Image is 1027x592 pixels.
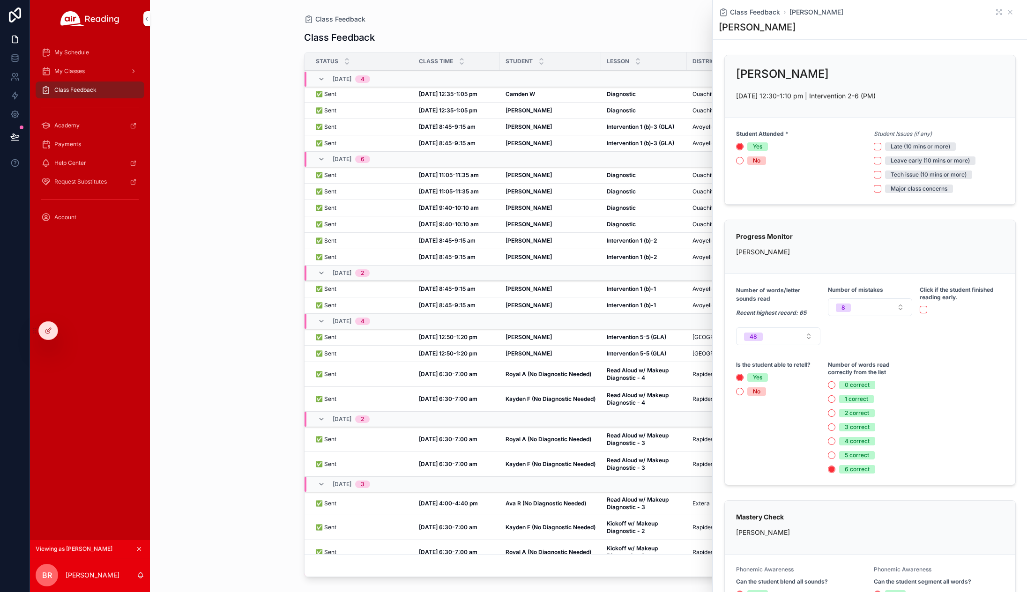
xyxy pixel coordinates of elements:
a: [DATE] 6:30-7:00 am [419,524,494,531]
a: Intervention 5-5 (GLA) [607,350,681,357]
em: Recent highest record: 65 [736,309,806,316]
span: My Classes [54,67,85,75]
a: [DATE] 9:40-10:10 am [419,204,494,212]
a: Rapides [692,548,770,556]
button: Select Button [736,327,820,345]
a: [DATE] 11:05-11:35 am [419,171,494,179]
a: ✅ Sent [316,140,408,147]
a: ✅ Sent [316,204,408,212]
strong: [DATE] 8:45-9:15 am [419,253,476,260]
span: Class Time [419,58,453,65]
span: Avoyelles [692,302,718,309]
strong: Royal A (No Diagnostic Needed) [506,370,591,377]
a: Read Aloud w/ Makeup Diagnostic - 4 [607,392,681,407]
span: ✅ Sent [316,237,336,244]
a: ✅ Sent [316,221,408,228]
a: [DATE] 8:45-9:15 am [419,302,494,309]
a: [DATE] 8:45-9:15 am [419,140,494,147]
strong: [DATE] 8:45-9:15 am [419,140,476,147]
a: ✅ Sent [316,171,408,179]
div: 4 correct [845,437,870,445]
span: ✅ Sent [316,460,336,468]
strong: [DATE] 8:45-9:15 am [419,237,476,244]
strong: [PERSON_NAME] [506,221,552,228]
a: Class Feedback [304,15,365,24]
a: Read Aloud w/ Makeup Diagnostic - 3 [607,496,681,511]
span: Ouachita [692,221,716,228]
h2: [PERSON_NAME] [736,67,829,81]
a: Camden W [506,90,595,98]
strong: Number of words read correctly from the list [828,361,912,376]
div: 2 [361,269,364,277]
strong: Royal A (No Diagnostic Needed) [506,436,591,443]
a: ✅ Sent [316,500,408,507]
a: Ouachita [692,204,770,212]
a: My Schedule [36,44,144,61]
span: ✅ Sent [316,524,336,531]
a: Payments [36,136,144,153]
div: 1 correct [845,395,868,403]
div: 8 [841,303,845,312]
a: Rapides [692,436,770,443]
strong: [DATE] 8:45-9:15 am [419,123,476,130]
a: [PERSON_NAME] [506,285,595,293]
strong: [PERSON_NAME] [506,188,552,195]
div: 2 correct [845,409,869,417]
span: Ouachita [692,107,716,114]
strong: [DATE] 12:50-1:20 pm [419,350,477,357]
a: Avoyelles [692,140,770,147]
a: Academy [36,117,144,134]
a: [PERSON_NAME] [506,171,595,179]
strong: Kickoff w/ Makeup Diagnostic - 2 [607,520,659,534]
a: Ouachita [692,90,770,98]
span: Class Feedback [54,86,97,94]
strong: Number of mistakes [828,286,883,294]
a: Rapides [692,524,770,531]
a: [DATE] 6:30-7:00 am [419,548,494,556]
div: 2 [361,415,364,423]
a: Diagnostic [607,90,681,98]
a: [PERSON_NAME] [789,7,843,17]
div: 3 correct [845,423,870,431]
a: ✅ Sent [316,285,408,293]
div: 0 correct [845,381,870,389]
span: ✅ Sent [316,548,336,556]
a: Rapides [692,460,770,468]
strong: [PERSON_NAME] [506,253,552,260]
span: [DATE] [333,269,351,277]
span: ✅ Sent [316,107,336,114]
div: 6 [361,155,365,163]
strong: Intervention 5-5 (GLA) [607,350,666,357]
a: Royal A (No Diagnostic Needed) [506,548,595,556]
a: Royal A (No Diagnostic Needed) [506,370,595,378]
strong: [DATE] 12:35-1:05 pm [419,107,477,114]
strong: [DATE] 12:35-1:05 pm [419,90,477,97]
a: ✅ Sent [316,90,408,98]
a: ✅ Sent [316,350,408,357]
a: [PERSON_NAME] [506,302,595,309]
span: [DATE] [333,318,351,325]
a: ✅ Sent [316,333,408,341]
strong: Intervention 1 (b)-2 [607,253,657,260]
strong: Kayden F (No Diagnostic Needed) [506,524,595,531]
a: Ouachita [692,171,770,179]
a: [PERSON_NAME] [506,123,595,131]
strong: [DATE] 6:30-7:00 am [419,436,477,443]
span: My Schedule [54,49,89,56]
a: [DATE] 11:05-11:35 am [419,188,494,195]
a: ✅ Sent [316,302,408,309]
a: Diagnostic [607,107,681,114]
a: Rapides [692,370,770,378]
a: ✅ Sent [316,436,408,443]
strong: Is the student able to retell? [736,361,811,369]
strong: [PERSON_NAME] [506,302,552,309]
a: [DATE] 8:45-9:15 am [419,285,494,293]
a: ✅ Sent [316,253,408,261]
strong: Can the student segment all words? [874,578,971,585]
strong: [PERSON_NAME] [506,204,552,211]
span: Rapides [692,436,714,443]
a: Diagnostic [607,204,681,212]
div: 48 [750,333,757,341]
span: ✅ Sent [316,188,336,195]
